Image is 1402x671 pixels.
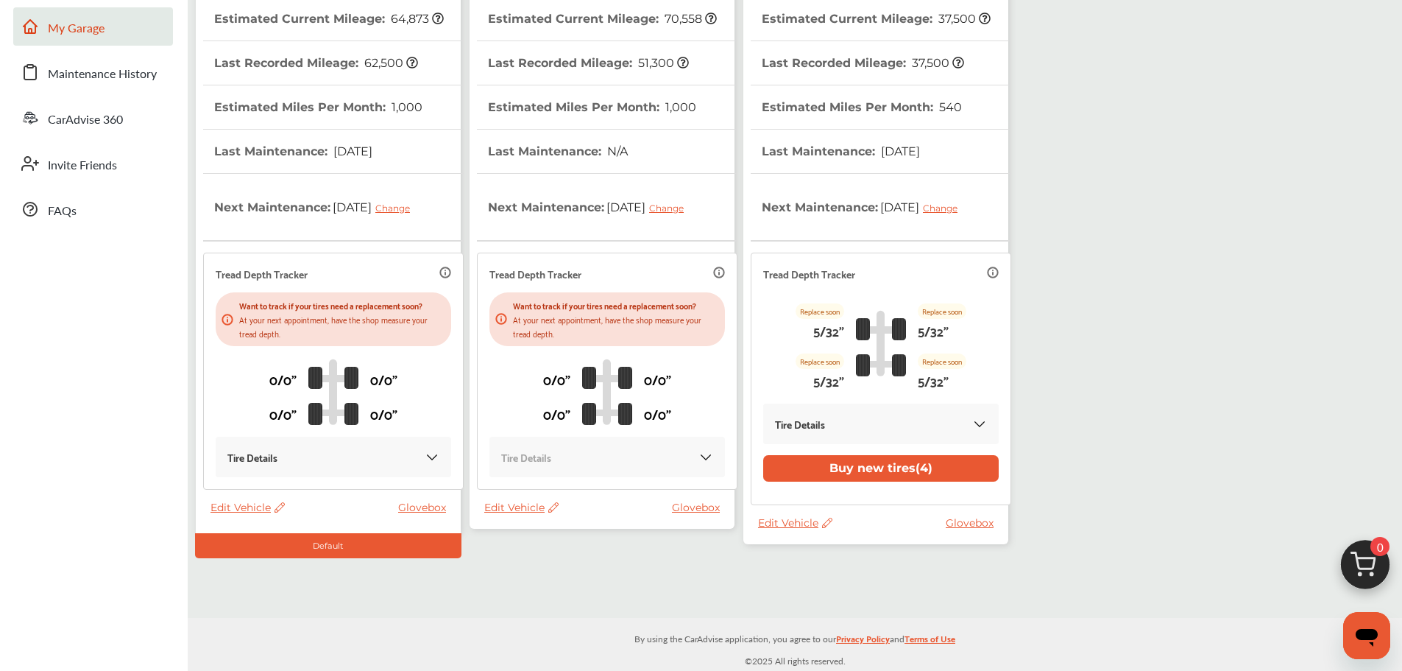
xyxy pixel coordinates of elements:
[216,265,308,282] p: Tread Depth Tracker
[644,368,671,390] p: 0/0"
[878,189,969,225] span: [DATE]
[813,319,844,342] p: 5/32"
[879,144,920,158] span: [DATE]
[762,41,964,85] th: Last Recorded Mileage :
[918,369,949,392] p: 5/32"
[972,417,987,432] img: KOKaJQAAAABJRU5ErkJggg==
[636,56,689,70] span: 51,300
[188,618,1402,671] div: © 2025 All rights reserved.
[856,310,906,376] img: tire_track_logo.b900bcbc.svg
[762,130,920,173] th: Last Maintenance :
[370,368,397,390] p: 0/0"
[488,174,695,240] th: Next Maintenance :
[1343,612,1390,659] iframe: Button to launch messaging window
[389,12,444,26] span: 64,873
[269,402,297,425] p: 0/0"
[398,501,453,514] a: Glovebox
[796,354,844,369] p: Replace soon
[762,85,962,129] th: Estimated Miles Per Month :
[910,56,964,70] span: 37,500
[375,203,417,214] div: Change
[937,100,962,114] span: 540
[543,402,570,425] p: 0/0"
[649,203,691,214] div: Change
[1370,537,1389,556] span: 0
[13,190,173,228] a: FAQs
[13,53,173,91] a: Maintenance History
[48,202,77,221] span: FAQs
[501,449,551,466] p: Tire Details
[775,415,825,432] p: Tire Details
[13,144,173,183] a: Invite Friends
[758,516,832,530] span: Edit Vehicle
[946,516,1001,530] a: Glovebox
[488,130,628,173] th: Last Maintenance :
[918,354,966,369] p: Replace soon
[214,174,421,240] th: Next Maintenance :
[227,449,277,466] p: Tire Details
[582,359,632,425] img: tire_track_logo.b900bcbc.svg
[484,501,559,514] span: Edit Vehicle
[188,630,1402,646] p: By using the CarAdvise application, you agree to our and
[662,12,717,26] span: 70,558
[13,99,173,137] a: CarAdvise 360
[488,41,689,85] th: Last Recorded Mileage :
[762,174,969,240] th: Next Maintenance :
[48,19,105,38] span: My Garage
[489,265,581,282] p: Tread Depth Tracker
[239,298,445,312] p: Want to track if your tires need a replacement soon?
[425,450,439,465] img: KOKaJQAAAABJRU5ErkJggg==
[1330,533,1401,604] img: cart_icon.3d0951e8.svg
[195,533,461,558] div: Default
[48,65,157,84] span: Maintenance History
[389,100,422,114] span: 1,000
[923,203,965,214] div: Change
[513,312,719,340] p: At your next appointment, have the shop measure your tread depth.
[513,298,719,312] p: Want to track if your tires need a replacement soon?
[13,7,173,46] a: My Garage
[763,265,855,282] p: Tread Depth Tracker
[918,319,949,342] p: 5/32"
[663,100,696,114] span: 1,000
[330,189,421,225] span: [DATE]
[362,56,418,70] span: 62,500
[210,501,285,514] span: Edit Vehicle
[214,130,372,173] th: Last Maintenance :
[796,303,844,319] p: Replace soon
[488,85,696,129] th: Estimated Miles Per Month :
[936,12,991,26] span: 37,500
[605,144,628,158] span: N/A
[918,303,966,319] p: Replace soon
[48,110,123,130] span: CarAdvise 360
[836,630,890,653] a: Privacy Policy
[214,85,422,129] th: Estimated Miles Per Month :
[698,450,713,465] img: KOKaJQAAAABJRU5ErkJggg==
[239,312,445,340] p: At your next appointment, have the shop measure your tread depth.
[604,189,695,225] span: [DATE]
[543,368,570,390] p: 0/0"
[370,402,397,425] p: 0/0"
[214,41,418,85] th: Last Recorded Mileage :
[269,368,297,390] p: 0/0"
[672,501,727,514] a: Glovebox
[813,369,844,392] p: 5/32"
[331,144,372,158] span: [DATE]
[308,359,358,425] img: tire_track_logo.b900bcbc.svg
[48,156,117,175] span: Invite Friends
[644,402,671,425] p: 0/0"
[904,630,955,653] a: Terms of Use
[763,455,999,482] button: Buy new tires(4)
